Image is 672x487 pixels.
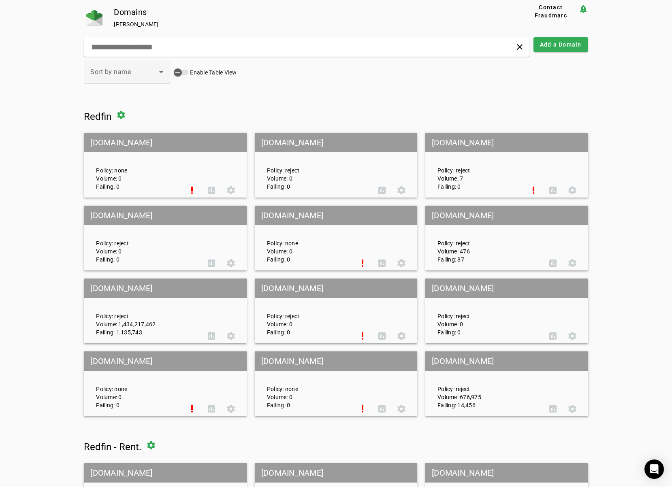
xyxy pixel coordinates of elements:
mat-grid-tile-header: [DOMAIN_NAME] [425,463,588,483]
button: Set Up [353,326,372,346]
button: Settings [221,399,241,419]
div: Policy: none Volume: 0 Failing: 0 [261,359,353,409]
mat-grid-tile-header: [DOMAIN_NAME] [255,279,417,298]
button: Add a Domain [533,37,588,52]
button: DMARC Report [372,253,392,273]
div: Policy: none Volume: 0 Failing: 0 [90,359,182,409]
button: DMARC Report [202,181,221,200]
mat-grid-tile-header: [DOMAIN_NAME] [425,279,588,298]
button: Set Up [353,253,372,273]
div: Policy: reject Volume: 1,434,217,462 Failing: 1,135,743 [90,286,201,336]
button: DMARC Report [543,399,563,419]
label: Enable Table View [188,68,237,77]
app-page-header: Domains [84,4,588,33]
button: DMARC Report [372,181,392,200]
div: Policy: reject Volume: 0 Failing: 0 [90,213,201,264]
button: DMARC Report [372,326,392,346]
button: Settings [563,181,582,200]
div: Policy: reject Volume: 7 Failing: 0 [431,140,523,191]
button: Set Up [182,399,202,419]
button: Set Up [524,181,543,200]
button: DMARC Report [202,253,221,273]
span: Add a Domain [540,40,582,49]
mat-grid-tile-header: [DOMAIN_NAME] [425,206,588,225]
button: Settings [221,253,241,273]
span: Redfin - Rent. [84,441,141,453]
button: Settings [392,181,411,200]
mat-grid-tile-header: [DOMAIN_NAME] [255,206,417,225]
span: Redfin [84,111,111,122]
div: Domains [114,8,497,16]
button: Contact Fraudmarc [523,4,578,19]
mat-grid-tile-header: [DOMAIN_NAME] [84,206,246,225]
mat-grid-tile-header: [DOMAIN_NAME] [84,133,246,152]
div: Open Intercom Messenger [644,459,664,479]
div: Policy: none Volume: 0 Failing: 0 [261,213,353,264]
button: DMARC Report [543,181,563,200]
button: DMARC Report [202,326,221,346]
div: Policy: reject Volume: 0 Failing: 0 [261,286,353,336]
img: Fraudmarc Logo [86,10,102,26]
div: Policy: reject Volume: 0 Failing: 0 [431,286,543,336]
mat-grid-tile-header: [DOMAIN_NAME] [425,133,588,152]
button: DMARC Report [543,326,563,346]
button: DMARC Report [202,399,221,419]
div: Policy: reject Volume: 676,975 Failing: 14,456 [431,359,543,409]
button: Settings [563,399,582,419]
div: [PERSON_NAME] [114,20,497,28]
button: Settings [221,181,241,200]
mat-grid-tile-header: [DOMAIN_NAME] [84,279,246,298]
mat-grid-tile-header: [DOMAIN_NAME] [255,463,417,483]
div: Policy: reject Volume: 476 Failing: 87 [431,213,543,264]
mat-grid-tile-header: [DOMAIN_NAME] [255,351,417,371]
mat-grid-tile-header: [DOMAIN_NAME] [255,133,417,152]
div: Policy: reject Volume: 0 Failing: 0 [261,140,372,191]
mat-grid-tile-header: [DOMAIN_NAME] [84,463,246,483]
button: Settings [392,253,411,273]
mat-grid-tile-header: [DOMAIN_NAME] [425,351,588,371]
mat-grid-tile-header: [DOMAIN_NAME] [84,351,246,371]
mat-icon: notification_important [578,4,588,14]
button: DMARC Report [543,253,563,273]
button: Settings [392,326,411,346]
button: Set Up [182,181,202,200]
button: Set Up [353,399,372,419]
button: DMARC Report [372,399,392,419]
button: Settings [221,326,241,346]
span: Sort by name [90,68,131,76]
button: Settings [563,326,582,346]
button: Settings [392,399,411,419]
span: Contact Fraudmarc [527,3,575,19]
button: Settings [563,253,582,273]
div: Policy: none Volume: 0 Failing: 0 [90,140,182,191]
